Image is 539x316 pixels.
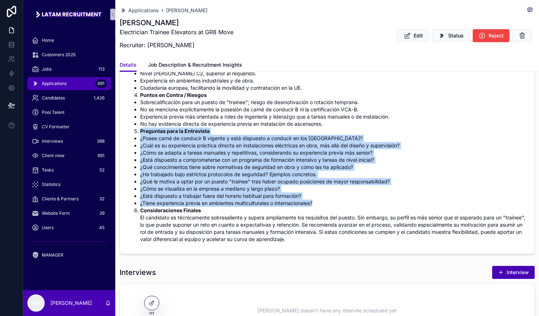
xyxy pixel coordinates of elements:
li: Experiencia en ambientes industriales y de obra. [140,77,526,84]
a: Interviews398 [27,135,111,148]
a: Users45 [27,221,111,234]
span: CV Formatter [42,124,70,130]
a: Applications691 [27,77,111,90]
span: Details [120,61,137,68]
div: 691 [95,151,107,160]
li: ¿Está dispuesto a trabajar fuera del horario habitual para formación? [140,192,526,200]
a: Statistics [27,178,111,191]
li: Nivel [PERSON_NAME] C2, superior al requerido. [140,70,526,77]
div: 691 [95,79,107,88]
li: ¿Tiene experiencia previa en ambientes multiculturales o internacionales? [140,200,526,207]
span: Clients & Partners [42,196,79,202]
a: [PERSON_NAME] [166,7,208,14]
h1: [PERSON_NAME] [120,18,233,28]
a: Tasks52 [27,164,111,177]
li: El candidato es técnicamente sobresaliente y supera ampliamente los requisitos del puesto. Sin em... [140,207,526,243]
button: Reject [473,29,509,42]
span: Applications [42,81,67,86]
span: Users [42,225,54,231]
a: Customers 2025 [27,48,111,61]
li: No hay evidencia directa de experiencia previa en instalación de ascensores. [140,120,526,128]
span: Customers 2025 [42,52,76,58]
div: scrollable content [23,29,115,271]
div: 398 [95,137,107,146]
span: Candidates [42,95,65,101]
span: Status [448,32,464,39]
a: Applications [120,7,159,14]
h1: Interviews [120,267,156,277]
li: ¿Posee carné de conducir B vigente y está dispuesto a conducir en los [GEOGRAPHIC_DATA]? [140,135,526,142]
span: Home [42,37,54,43]
span: Applications [128,7,159,14]
li: No se menciona explícitamente la posesión de carné de conducir B ni la certificación VCA-B. [140,106,526,113]
span: Client view [42,153,64,159]
li: Sobrecalificación para un puesto de "trainee"; riesgo de desmotivación o rotación temprana. [140,99,526,106]
p: Recruiter: [PERSON_NAME] [120,41,233,49]
span: Jobs [42,66,52,72]
div: 1,426 [92,94,107,102]
li: ¿Qué le motiva a optar por un puesto "trainee" tras haber ocupado posiciones de mayor responsabil... [140,178,526,185]
p: Electrician Trainee Elevators at GR8 Move [120,28,233,36]
span: Job Description & Recruitment Insights [148,61,242,68]
button: Status [432,29,470,42]
button: Edit [397,29,429,42]
span: [PERSON_NAME] doesn't have any intervire scheduled yet [258,307,397,314]
li: Experiencia previa más orientada a roles de ingeniería y liderazgo que a tareas manuales o de ins... [140,113,526,120]
li: ¿Qué conocimientos tiene sobre normativas de seguridad en obra y cómo las ha aplicado? [140,164,526,171]
li: ¿Está dispuesto a comprometerse con un programa de formación intensivo y tareas de nivel inicial? [140,156,526,164]
span: MF [32,299,40,307]
div: 52 [97,166,107,174]
li: Ciudadanía europea, facilitando la movilidad y contratación en la UE. [140,84,526,92]
strong: Preguntas para la Entrevista [140,128,210,134]
span: Tasks [42,167,54,173]
li: ¿Cuál es su experiencia práctica directa en instalaciones eléctricas en obra, más allá del diseño... [140,142,526,149]
span: Edit [414,32,423,39]
strong: Puntos en Contra / Riesgos [140,92,207,98]
li: ¿Cómo se visualiza en la empresa a mediano y largo plazo? [140,185,526,192]
a: Home [27,34,111,47]
button: Interview [492,266,535,279]
a: Pool Talent [27,106,111,119]
div: 45 [97,223,107,232]
div: 32 [97,195,107,203]
a: Job Description & Recruitment Insights [148,58,242,73]
img: App logo [35,9,104,20]
a: Jobs113 [27,63,111,76]
span: Pool Talent [42,110,64,115]
a: Client view691 [27,149,111,162]
a: Candidates1,426 [27,92,111,104]
p: [PERSON_NAME] [50,299,92,307]
span: Statistics [42,182,61,187]
a: Details [120,58,137,72]
div: 113 [96,65,107,74]
div: 29 [97,209,107,218]
a: CV Formatter [27,120,111,133]
li: ¿Ha trabajado bajo estrictos protocolos de seguridad? Ejemplos concretos. [140,171,526,178]
span: Interviews [42,138,63,144]
a: MANAGER [27,249,111,262]
span: Website Form [42,210,70,216]
span: Reject [489,32,504,39]
strong: Consideraciones Finales [140,207,201,213]
span: MANAGER [42,252,63,258]
a: Website Form29 [27,207,111,220]
li: ¿Cómo se adapta a tareas manuales y repetitivas, considerando su experiencia previa más senior? [140,149,526,156]
a: Clients & Partners32 [27,192,111,205]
